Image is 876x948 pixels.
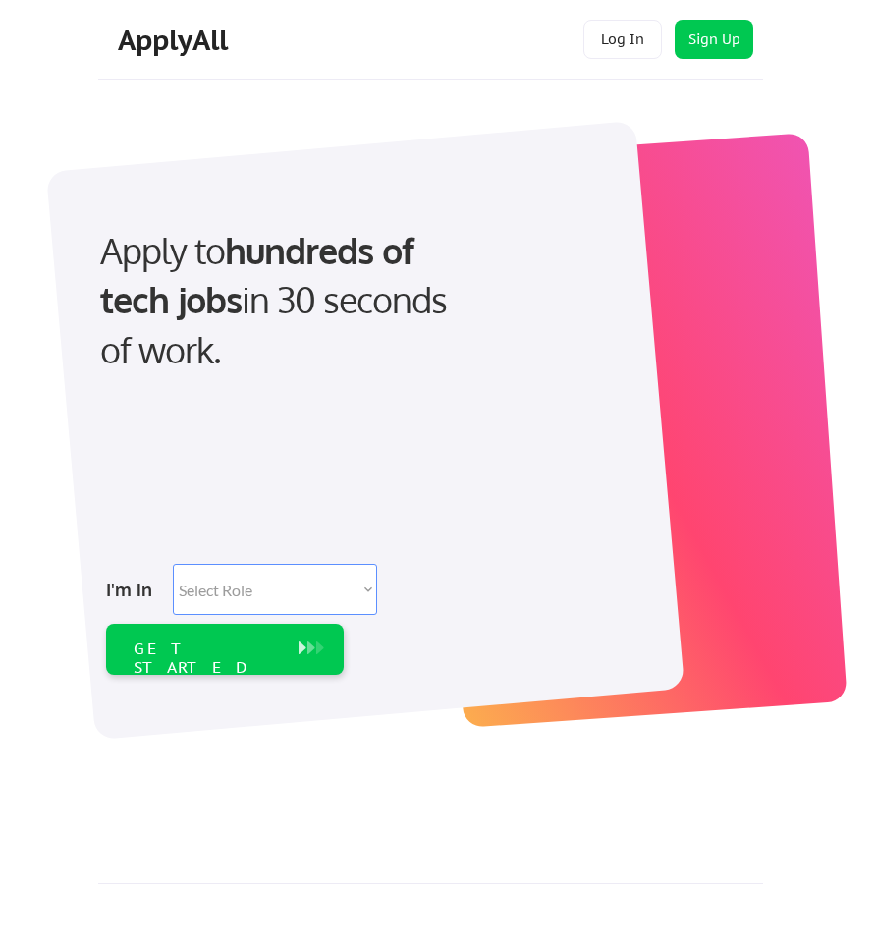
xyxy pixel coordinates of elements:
div: Apply to in 30 seconds of work. [100,226,478,374]
strong: hundreds of tech jobs [100,228,422,321]
button: Log In [583,20,662,59]
div: I'm in [106,574,161,605]
div: GET STARTED [134,640,278,677]
div: ApplyAll [118,24,234,57]
button: Sign Up [675,20,753,59]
